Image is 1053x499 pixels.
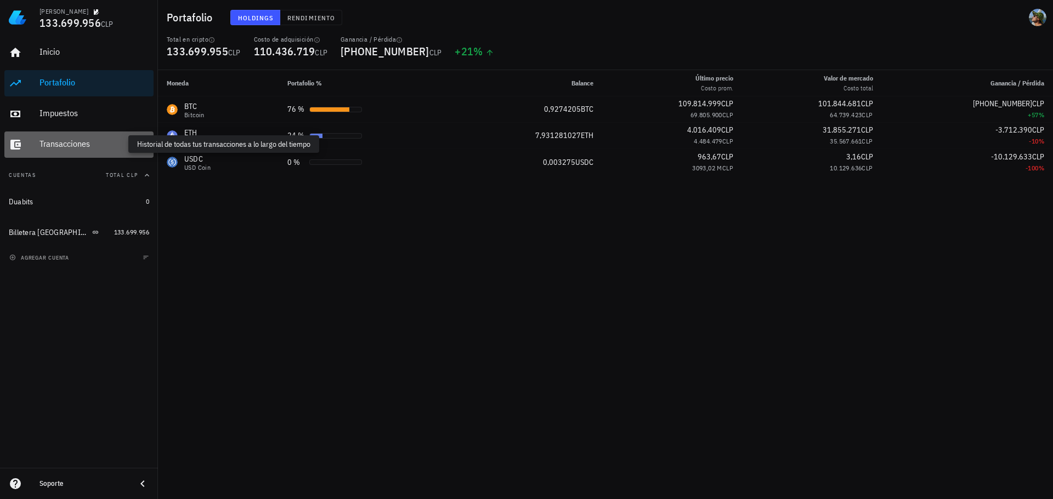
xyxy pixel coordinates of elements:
span: 0,003275 [543,157,575,167]
span: Ganancia / Pérdida [990,79,1044,87]
span: CLP [315,48,327,58]
div: 24 % [287,130,305,141]
span: [PHONE_NUMBER] [973,99,1032,108]
a: Transacciones [4,131,154,158]
div: Billetera [GEOGRAPHIC_DATA] [9,228,90,237]
span: 0 [146,197,149,205]
span: Balance [571,79,593,87]
div: -100 [891,163,1044,174]
span: % [1039,164,1044,172]
span: USDC [575,157,593,167]
div: Valor de mercado [824,73,873,83]
span: 4.016.409 [687,125,721,135]
div: ETH-icon [167,130,178,141]
div: USDC [184,153,211,164]
span: Portafolio % [287,79,322,87]
span: CLP [1032,125,1044,135]
span: CLP [722,164,733,172]
div: [PERSON_NAME] [39,7,88,16]
span: Total CLP [106,171,138,179]
span: 110.436.719 [254,44,315,59]
div: ETH [184,127,212,138]
span: agregar cuenta [12,254,69,261]
span: 133.699.955 [167,44,228,59]
span: 109.814.999 [678,99,721,108]
span: 3,16 [846,152,861,162]
span: CLP [722,111,733,119]
span: BTC [581,104,593,114]
span: 133.699.956 [39,15,101,30]
a: Inicio [4,39,154,66]
span: 3093,02 M [692,164,722,172]
a: Billetera [GEOGRAPHIC_DATA] 133.699.956 [4,219,154,245]
div: Impuestos [39,108,149,118]
span: CLP [721,125,733,135]
span: 7,931281027 [535,130,581,140]
span: CLP [862,164,873,172]
div: Costo de adquisición [254,35,328,44]
span: % [1039,137,1044,145]
span: CLP [101,19,114,29]
div: +21 [455,46,494,57]
span: 963,67 [698,152,721,162]
div: Inicio [39,47,149,57]
span: 101.844.681 [818,99,861,108]
span: CLP [228,48,241,58]
div: Ganancia / Pérdida [341,35,441,44]
th: Portafolio %: Sin ordenar. Pulse para ordenar de forma ascendente. [279,70,456,96]
span: CLP [721,99,733,108]
span: CLP [721,152,733,162]
div: -10 [891,136,1044,147]
div: Bitcoin [184,112,205,118]
span: CLP [861,99,873,108]
span: CLP [861,152,873,162]
div: Último precio [695,73,733,83]
div: 0 % [287,157,305,168]
div: USDC-icon [167,157,178,168]
span: CLP [722,137,733,145]
span: 35.567.661 [830,137,862,145]
div: Transacciones [39,139,149,149]
span: 64.739.423 [830,111,862,119]
div: Total en cripto [167,35,241,44]
a: Portafolio [4,70,154,96]
div: BTC-icon [167,104,178,115]
div: BTC [184,101,205,112]
th: Ganancia / Pérdida: Sin ordenar. Pulse para ordenar de forma ascendente. [882,70,1053,96]
span: CLP [862,111,873,119]
button: Holdings [230,10,281,25]
span: -3.712.390 [995,125,1032,135]
span: 133.699.956 [114,228,149,236]
div: Ethereum [184,138,212,145]
span: Moneda [167,79,189,87]
th: Moneda [158,70,279,96]
div: Duabits [9,197,33,207]
span: 4.484.479 [694,137,722,145]
span: % [1039,111,1044,119]
span: [PHONE_NUMBER] [341,44,429,59]
span: CLP [429,48,442,58]
a: Impuestos [4,101,154,127]
span: 69.805.900 [690,111,722,119]
div: Soporte [39,479,127,488]
span: CLP [1032,152,1044,162]
div: Costo prom. [695,83,733,93]
button: agregar cuenta [7,252,74,263]
button: Rendimiento [280,10,342,25]
span: ETH [581,130,593,140]
img: LedgiFi [9,9,26,26]
span: 31.855.271 [823,125,861,135]
a: Duabits 0 [4,188,154,215]
span: CLP [862,137,873,145]
span: 10.129.636 [830,164,862,172]
div: avatar [1029,9,1046,26]
span: CLP [861,125,873,135]
h1: Portafolio [167,9,217,26]
div: 76 % [287,104,305,115]
div: Portafolio [39,77,149,88]
span: CLP [1032,99,1044,108]
div: +57 [891,110,1044,121]
span: Holdings [237,14,274,22]
span: 0,9274205 [544,104,581,114]
div: Costo total [824,83,873,93]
